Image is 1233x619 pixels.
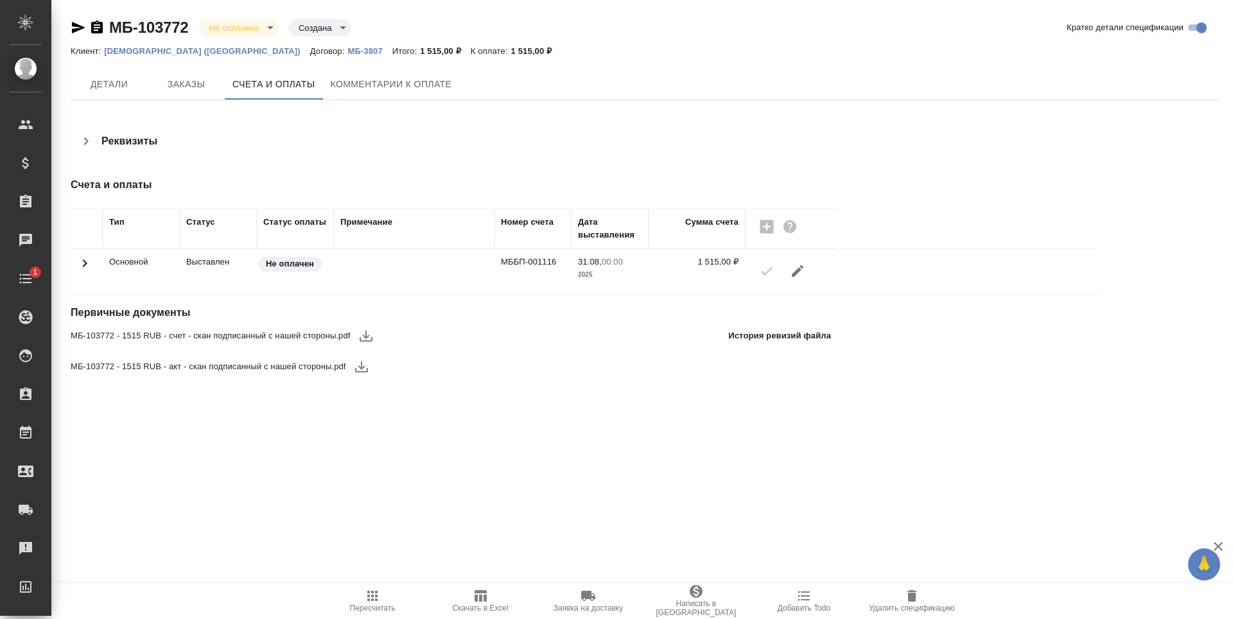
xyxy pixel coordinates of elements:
[347,45,392,56] a: МБ-3807
[104,46,310,56] p: [DEMOGRAPHIC_DATA] ([GEOGRAPHIC_DATA])
[420,46,471,56] p: 1 515,00 ₽
[186,216,215,229] div: Статус
[155,76,217,92] span: Заказы
[71,46,104,56] p: Клиент:
[494,249,572,294] td: МББП-001116
[103,249,180,294] td: Основной
[89,20,105,35] button: Скопировать ссылку
[471,46,511,56] p: К оплате:
[1067,21,1184,34] span: Кратко детали спецификации
[310,46,348,56] p: Договор:
[331,76,452,92] span: Комментарии к оплате
[295,22,335,33] button: Создана
[728,329,831,342] p: История ревизий файла
[347,46,392,56] p: МБ-3807
[109,216,125,229] div: Тип
[1193,551,1215,578] span: 🙏
[101,134,157,149] h4: Реквизиты
[511,46,562,56] p: 1 515,00 ₽
[578,216,642,241] div: Дата выставления
[77,263,92,273] span: Toggle Row Expanded
[501,216,554,229] div: Номер счета
[205,22,263,33] button: Не оплачена
[340,216,392,229] div: Примечание
[71,20,86,35] button: Скопировать ссылку для ЯМессенджера
[392,46,420,56] p: Итого:
[71,360,346,373] span: МБ-103772 - 1515 RUB - акт - скан подписанный с нашей стороны.pdf
[782,256,813,286] button: Редактировать
[104,45,310,56] a: [DEMOGRAPHIC_DATA] ([GEOGRAPHIC_DATA])
[78,76,140,92] span: Детали
[578,257,602,266] p: 31.08,
[578,268,642,281] p: 2025
[199,19,278,37] div: Не оплачена
[3,263,48,295] a: 1
[71,177,836,193] h4: Счета и оплаты
[232,76,315,92] span: Счета и оплаты
[71,305,836,320] h4: Первичные документы
[685,216,739,229] div: Сумма счета
[263,216,326,229] div: Статус оплаты
[25,266,45,279] span: 1
[1188,548,1220,580] button: 🙏
[649,249,745,294] td: 1 515,00 ₽
[186,256,250,268] p: Все изменения в спецификации заблокированы
[266,257,314,270] p: Не оплачен
[109,19,189,36] a: МБ-103772
[288,19,351,37] div: Не оплачена
[71,329,351,342] span: МБ-103772 - 1515 RUB - счет - скан подписанный с нашей стороны.pdf
[602,257,623,266] p: 00:00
